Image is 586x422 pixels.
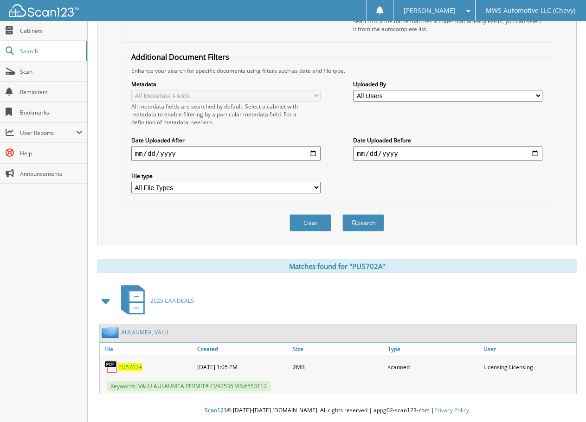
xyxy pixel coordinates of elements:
div: © [DATE]-[DATE] [DOMAIN_NAME]. All rights reserved | appg02-scan123-com | [88,399,586,422]
a: Type [386,343,481,355]
span: MWS Automotive LLC (Chevy) [486,8,575,13]
a: Privacy Policy [434,406,469,414]
span: Announcements [20,170,83,178]
div: Matches found for "PU5702A" [97,259,577,273]
div: All metadata fields are searched by default. Select a cabinet with metadata to enable filtering b... [131,102,321,126]
a: Created [195,343,290,355]
div: Enhance your search for specific documents using filters such as date and file type. [127,67,547,75]
label: Date Uploaded After [131,136,321,144]
input: start [131,146,321,161]
label: Metadata [131,80,321,88]
div: Licensing Licensing [481,358,576,376]
div: [DATE] 1:05 PM [195,358,290,376]
div: 2MB [290,358,386,376]
span: Reminders [20,88,83,96]
a: Size [290,343,386,355]
a: File [100,343,195,355]
div: scanned [386,358,481,376]
img: PDF.png [104,360,118,374]
img: folder2.png [102,326,121,338]
input: end [353,146,542,161]
span: User Reports [20,129,76,137]
a: AULAUMEA, VALU [121,328,168,336]
a: PU5702A [118,363,142,371]
span: Cabinets [20,27,83,35]
div: Select a cabinet and begin typing the name of the folder you want to search in. If the name match... [353,9,542,33]
a: here [200,118,213,126]
button: Search [342,214,384,231]
span: Help [20,149,83,157]
a: User [481,343,576,355]
span: Scan123 [205,406,227,414]
legend: Additional Document Filters [127,52,234,62]
span: 2025 CAR DEALS [150,297,194,305]
span: Keywords: VALU AULAUMEA PERMIT# CV92535 VIN#553112 [107,381,270,391]
a: 2025 CAR DEALS [116,282,194,319]
span: Search [20,47,81,55]
label: File type [131,172,321,180]
span: Bookmarks [20,109,83,116]
button: Clear [290,214,331,231]
iframe: Chat Widget [540,377,586,422]
img: scan123-logo-white.svg [9,4,79,17]
span: [PERSON_NAME] [404,8,456,13]
label: Date Uploaded Before [353,136,542,144]
label: Uploaded By [353,80,542,88]
span: Scan [20,68,83,76]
